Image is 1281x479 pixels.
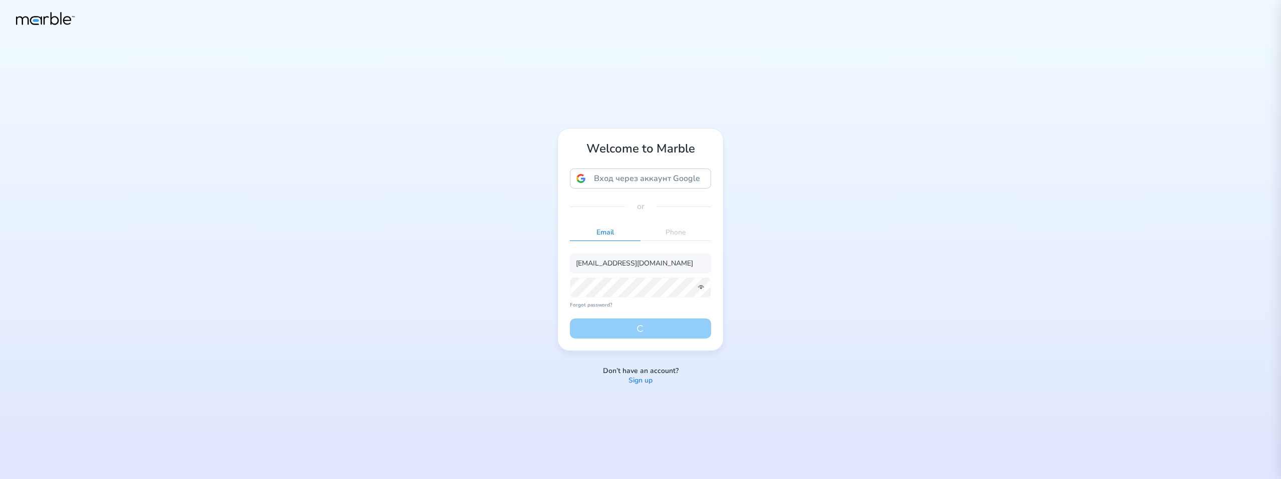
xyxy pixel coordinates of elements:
p: or [637,200,645,212]
span: Вход через аккаунт Google [589,173,705,184]
a: Sign up [628,376,653,385]
p: Email [570,224,640,240]
a: Forgot password? [570,301,711,308]
p: Phone [640,224,711,240]
div: Вход через аккаунт Google [570,168,711,188]
h1: Welcome to Marble [570,140,711,156]
button: Sign in [570,318,711,338]
input: Account email [570,253,711,273]
p: Don’t have an account? [603,366,679,376]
